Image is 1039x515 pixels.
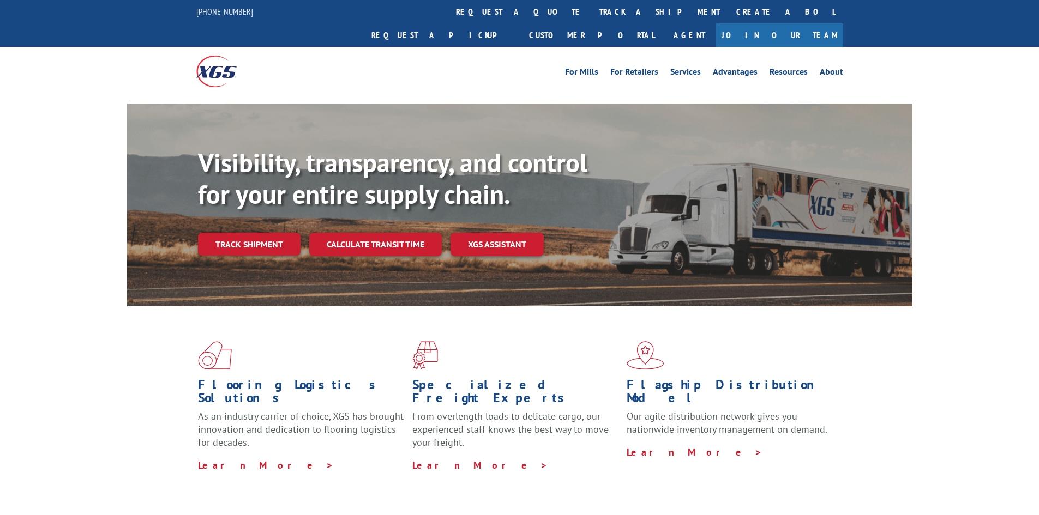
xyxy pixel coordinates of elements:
span: Our agile distribution network gives you nationwide inventory management on demand. [627,410,827,435]
a: Learn More > [198,459,334,471]
a: For Retailers [610,68,658,80]
a: Learn More > [627,446,762,458]
p: From overlength loads to delicate cargo, our experienced staff knows the best way to move your fr... [412,410,618,458]
img: xgs-icon-total-supply-chain-intelligence-red [198,341,232,369]
img: xgs-icon-flagship-distribution-model-red [627,341,664,369]
a: For Mills [565,68,598,80]
h1: Specialized Freight Experts [412,378,618,410]
a: About [820,68,843,80]
a: Request a pickup [363,23,521,47]
a: Customer Portal [521,23,663,47]
h1: Flooring Logistics Solutions [198,378,404,410]
a: Calculate transit time [309,233,442,256]
a: Track shipment [198,233,301,256]
h1: Flagship Distribution Model [627,378,833,410]
a: Resources [770,68,808,80]
a: [PHONE_NUMBER] [196,6,253,17]
a: Agent [663,23,716,47]
b: Visibility, transparency, and control for your entire supply chain. [198,146,587,211]
a: Learn More > [412,459,548,471]
a: Advantages [713,68,758,80]
a: Services [670,68,701,80]
img: xgs-icon-focused-on-flooring-red [412,341,438,369]
a: XGS ASSISTANT [451,233,544,256]
span: As an industry carrier of choice, XGS has brought innovation and dedication to flooring logistics... [198,410,404,449]
a: Join Our Team [716,23,843,47]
